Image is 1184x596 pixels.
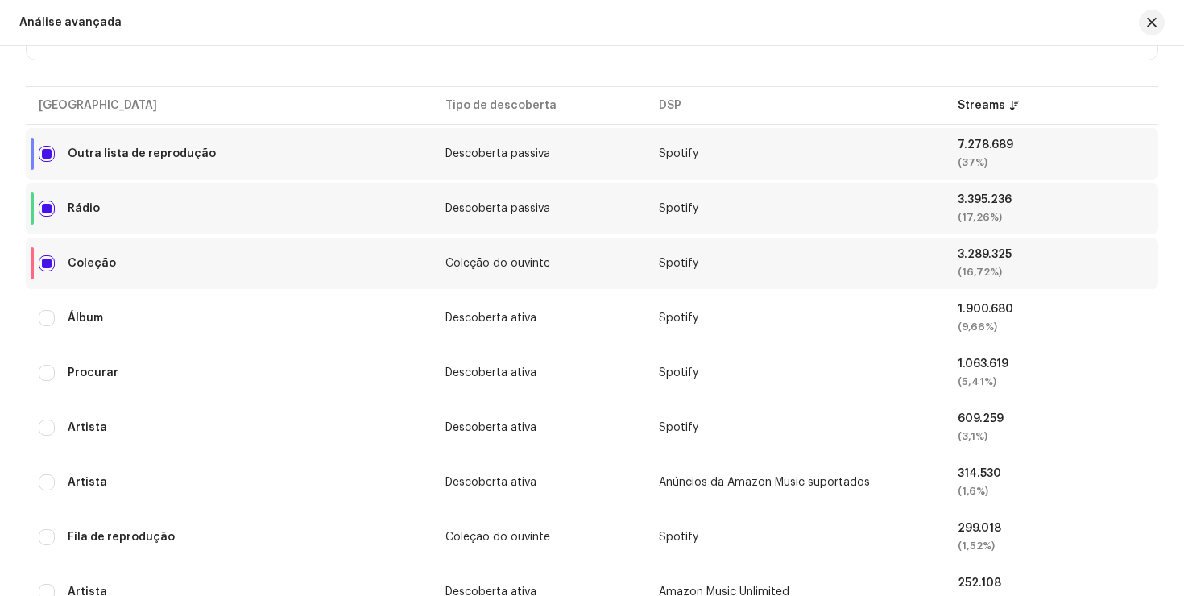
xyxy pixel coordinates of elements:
font: (5,41%) [958,376,996,387]
font: Spotify [659,258,698,269]
font: 7.278.689 [958,139,1013,151]
font: Spotify [659,532,698,543]
font: Spotify [659,422,698,433]
font: Descoberta ativa [445,312,536,324]
font: 1.063.619 [958,358,1008,370]
font: Coleção do ouvinte [445,532,550,543]
font: Descoberta passiva [445,203,550,214]
font: Descoberta ativa [445,477,536,488]
font: Descoberta passiva [445,148,550,159]
font: 299.018 [958,523,1001,534]
font: Spotify [659,203,698,214]
font: 609.259 [958,413,1004,424]
font: (1,52%) [958,540,995,551]
font: Spotify [659,148,698,159]
font: Anúncios da Amazon Music suportados [659,477,870,488]
font: (16,72%) [958,267,1002,277]
font: 3.395.236 [958,194,1012,205]
font: (3,1%) [958,431,987,441]
font: (17,26%) [958,212,1002,222]
font: Coleção do ouvinte [445,258,550,269]
font: (9,66%) [958,321,997,332]
font: 252.108 [958,577,1001,589]
font: Spotify [659,367,698,379]
font: (37%) [958,157,987,168]
font: Spotify [659,312,698,324]
font: Descoberta ativa [445,367,536,379]
font: 314.530 [958,468,1001,479]
font: (1,6%) [958,486,988,496]
font: 3.289.325 [958,249,1012,260]
font: Descoberta ativa [445,422,536,433]
font: 1.900.680 [958,304,1013,315]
